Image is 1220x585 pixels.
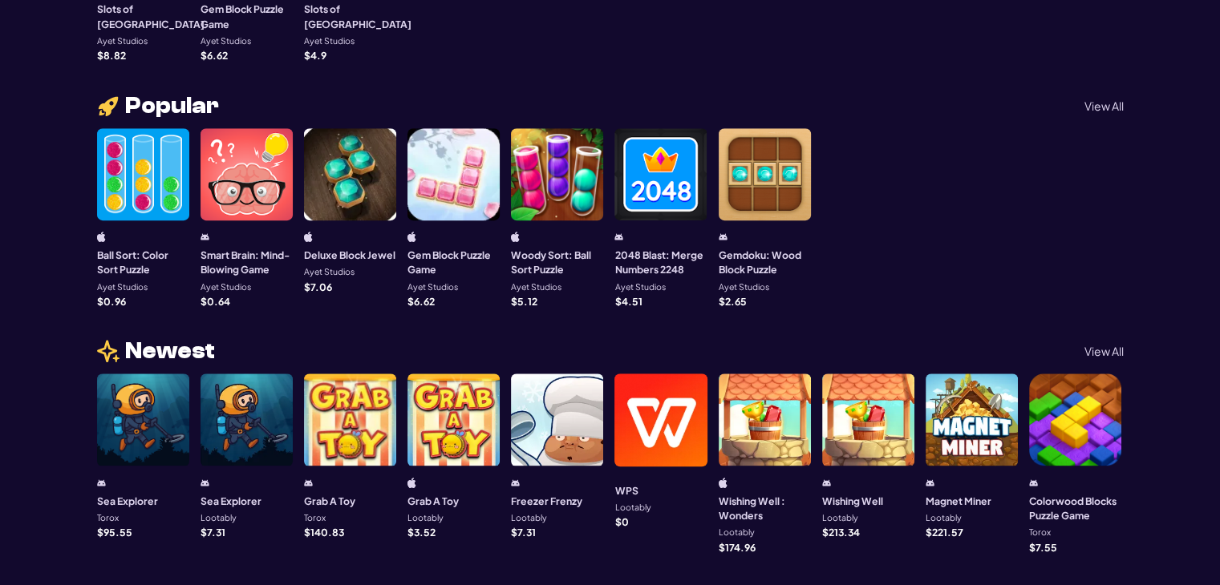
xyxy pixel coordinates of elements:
[511,248,603,277] h3: Woody Sort: Ball Sort Puzzle
[822,527,860,537] p: $ 213.34
[511,514,547,522] p: Lootably
[511,283,561,292] p: Ayet Studios
[97,248,189,277] h3: Ball Sort: Color Sort Puzzle
[511,478,520,488] img: android
[304,514,326,522] p: Torox
[719,283,769,292] p: Ayet Studios
[511,494,582,508] h3: Freezer Frenzy
[719,478,728,488] img: ios
[926,494,991,508] h3: Magnet Miner
[304,282,332,292] p: $ 7.06
[97,37,148,46] p: Ayet Studios
[201,248,293,277] h3: Smart Brain: Mind-Blowing Game
[614,248,707,277] h3: 2048 Blast: Merge Numbers 2248
[407,478,416,488] img: ios
[304,527,344,537] p: $ 140.83
[1084,345,1124,357] p: View All
[407,527,436,537] p: $ 3.52
[201,478,209,488] img: android
[125,340,215,362] span: Newest
[1084,100,1124,111] p: View All
[97,232,106,242] img: ios
[97,340,120,362] img: news
[719,494,811,523] h3: Wishing Well : Wonders
[97,283,148,292] p: Ayet Studios
[97,95,120,118] img: rocket
[97,494,158,508] h3: Sea Explorer
[511,527,536,537] p: $ 7.31
[719,528,755,537] p: Lootably
[201,527,225,537] p: $ 7.31
[201,297,230,306] p: $ 0.64
[719,248,811,277] h3: Gemdoku: Wood Block Puzzle
[201,283,251,292] p: Ayet Studios
[97,2,205,31] h3: Slots of [GEOGRAPHIC_DATA]
[926,514,962,522] p: Lootably
[97,478,106,488] img: android
[926,478,934,488] img: android
[822,514,858,522] p: Lootably
[125,95,219,117] span: Popular
[407,514,444,522] p: Lootably
[614,503,651,512] p: Lootably
[304,37,355,46] p: Ayet Studios
[511,297,537,306] p: $ 5.12
[304,248,395,262] h3: Deluxe Block Jewel
[614,297,642,306] p: $ 4.51
[201,50,228,60] p: $ 6.62
[1029,528,1051,537] p: Torox
[97,297,126,306] p: $ 0.96
[407,283,458,292] p: Ayet Studios
[1029,478,1038,488] img: android
[614,483,638,498] h3: WPS
[304,268,355,276] p: Ayet Studios
[1029,543,1057,552] p: $ 7.55
[614,283,665,292] p: Ayet Studios
[407,248,500,277] h3: Gem Block Puzzle Game
[201,494,261,508] h3: Sea Explorer
[614,517,628,526] p: $ 0
[822,478,831,488] img: android
[201,2,293,31] h3: Gem Block Puzzle Game
[97,514,119,522] p: Torox
[97,50,126,60] p: $ 8.82
[407,494,459,508] h3: Grab A Toy
[97,527,132,537] p: $ 95.55
[201,232,209,242] img: android
[614,232,623,242] img: android
[304,232,313,242] img: ios
[201,514,237,522] p: Lootably
[304,50,326,60] p: $ 4.9
[201,37,251,46] p: Ayet Studios
[407,232,416,242] img: ios
[719,232,728,242] img: android
[407,297,435,306] p: $ 6.62
[822,494,883,508] h3: Wishing Well
[926,527,963,537] p: $ 221.57
[304,478,313,488] img: android
[719,297,747,306] p: $ 2.65
[719,543,756,552] p: $ 174.96
[304,2,411,31] h3: Slots of [GEOGRAPHIC_DATA]
[304,494,355,508] h3: Grab A Toy
[511,232,520,242] img: ios
[1029,494,1121,523] h3: Colorwood Blocks Puzzle Game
